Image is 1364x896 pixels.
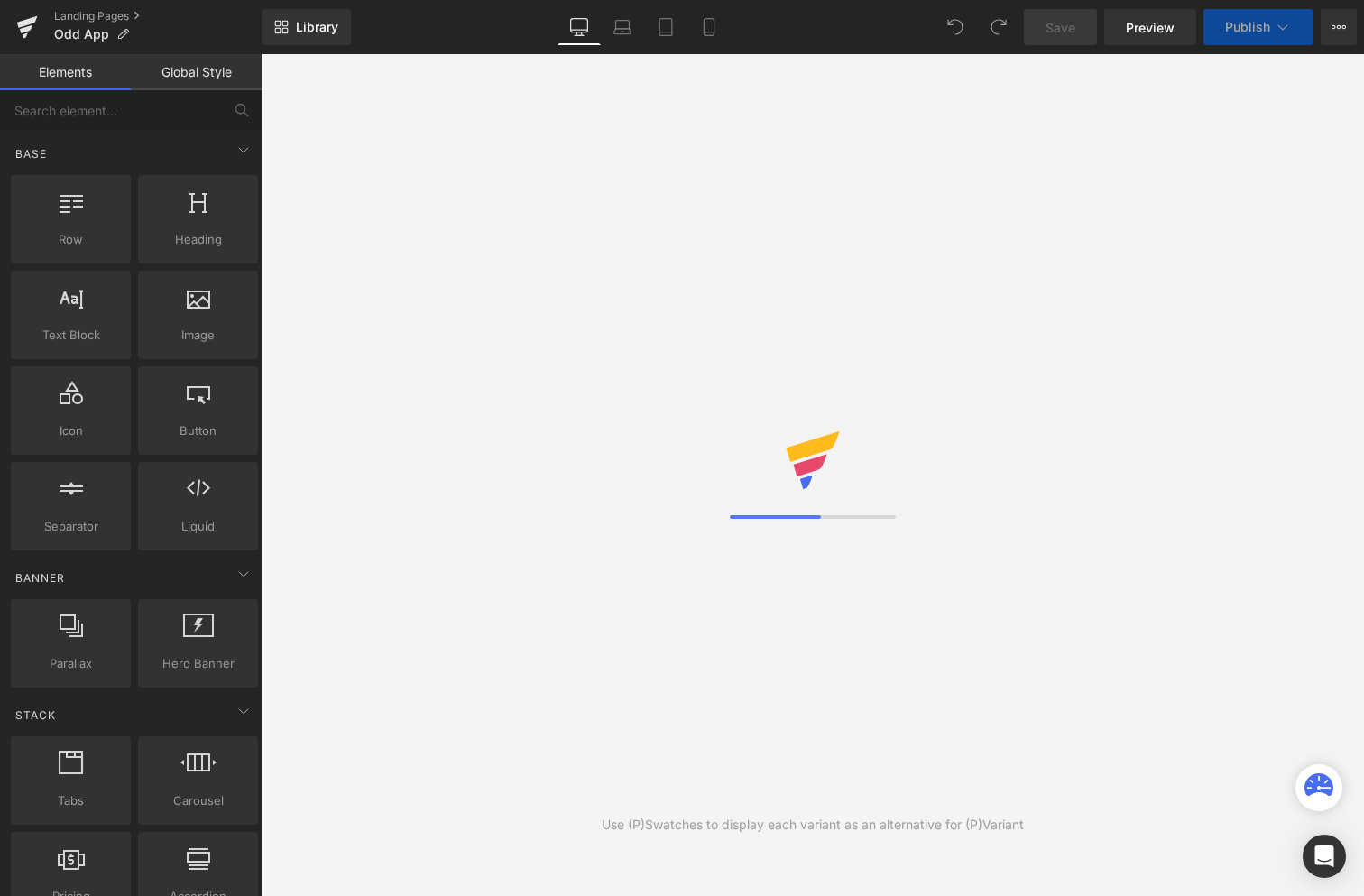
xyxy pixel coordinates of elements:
span: Hero Banner [143,654,253,673]
a: Mobile [687,9,731,45]
span: Preview [1126,18,1175,37]
a: New Library [262,9,351,45]
span: Image [143,326,253,345]
span: Library [296,19,338,35]
span: Heading [143,230,253,249]
a: Preview [1104,9,1196,45]
a: Landing Pages [54,9,262,23]
div: Use (P)Swatches to display each variant as an alternative for (P)Variant [602,815,1024,835]
span: Tabs [16,791,125,810]
span: Icon [16,421,125,440]
span: Odd App [54,27,109,42]
button: More [1321,9,1357,45]
a: Desktop [558,9,601,45]
a: Global Style [131,54,262,90]
span: Banner [14,569,67,587]
span: Publish [1225,20,1270,34]
a: Laptop [601,9,644,45]
button: Publish [1203,9,1313,45]
span: Liquid [143,517,253,536]
span: Row [16,230,125,249]
span: Separator [16,517,125,536]
a: Tablet [644,9,687,45]
span: Save [1046,18,1075,37]
span: Base [14,145,49,162]
div: Open Intercom Messenger [1303,835,1346,878]
button: Undo [937,9,973,45]
span: Stack [14,707,58,724]
span: Parallax [16,654,125,673]
span: Carousel [143,791,253,810]
span: Text Block [16,326,125,345]
span: Button [143,421,253,440]
button: Redo [981,9,1017,45]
